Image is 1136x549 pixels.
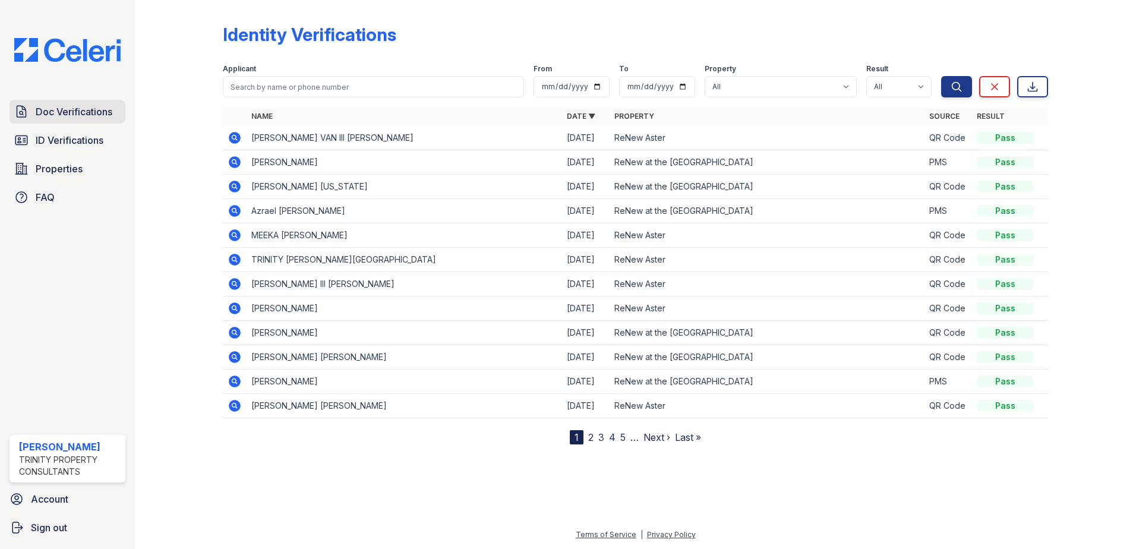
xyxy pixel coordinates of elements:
a: Result [977,112,1005,121]
td: [PERSON_NAME] VAN III [PERSON_NAME] [247,126,562,150]
td: [DATE] [562,296,610,321]
td: [PERSON_NAME] [247,370,562,394]
span: ID Verifications [36,133,103,147]
td: ReNew at the [GEOGRAPHIC_DATA] [610,370,925,394]
label: Property [705,64,736,74]
a: FAQ [10,185,125,209]
td: ReNew Aster [610,223,925,248]
td: [PERSON_NAME] [247,296,562,321]
td: [DATE] [562,175,610,199]
label: Applicant [223,64,256,74]
td: TRINITY [PERSON_NAME][GEOGRAPHIC_DATA] [247,248,562,272]
div: Pass [977,181,1034,193]
div: [PERSON_NAME] [19,440,121,454]
td: [DATE] [562,272,610,296]
label: To [619,64,629,74]
a: Account [5,487,130,511]
td: [PERSON_NAME] III [PERSON_NAME] [247,272,562,296]
td: [DATE] [562,321,610,345]
td: ReNew at the [GEOGRAPHIC_DATA] [610,345,925,370]
a: Doc Verifications [10,100,125,124]
div: Pass [977,205,1034,217]
a: 3 [598,431,604,443]
td: QR Code [924,272,972,296]
td: ReNew Aster [610,272,925,296]
td: ReNew at the [GEOGRAPHIC_DATA] [610,175,925,199]
td: ReNew Aster [610,248,925,272]
td: QR Code [924,126,972,150]
a: 2 [588,431,594,443]
td: QR Code [924,248,972,272]
td: QR Code [924,175,972,199]
td: QR Code [924,296,972,321]
td: [DATE] [562,248,610,272]
td: ReNew at the [GEOGRAPHIC_DATA] [610,199,925,223]
div: Identity Verifications [223,24,396,45]
div: Pass [977,278,1034,290]
td: [DATE] [562,199,610,223]
td: QR Code [924,394,972,418]
span: Doc Verifications [36,105,112,119]
span: Properties [36,162,83,176]
div: Pass [977,302,1034,314]
a: Date ▼ [567,112,595,121]
td: ReNew Aster [610,126,925,150]
td: QR Code [924,345,972,370]
td: [PERSON_NAME] [PERSON_NAME] [247,345,562,370]
td: PMS [924,150,972,175]
td: QR Code [924,321,972,345]
input: Search by name or phone number [223,76,524,97]
span: Sign out [31,520,67,535]
td: [PERSON_NAME] [247,150,562,175]
td: [DATE] [562,223,610,248]
div: Pass [977,254,1034,266]
div: 1 [570,430,583,444]
a: Last » [675,431,701,443]
td: [DATE] [562,345,610,370]
a: Terms of Service [576,530,636,539]
a: 4 [609,431,616,443]
td: [DATE] [562,394,610,418]
a: Source [929,112,960,121]
div: Pass [977,156,1034,168]
a: Name [251,112,273,121]
a: Property [614,112,654,121]
td: ReNew at the [GEOGRAPHIC_DATA] [610,150,925,175]
td: [PERSON_NAME] [247,321,562,345]
td: [DATE] [562,150,610,175]
td: [DATE] [562,370,610,394]
a: Next › [643,431,670,443]
td: PMS [924,370,972,394]
a: 5 [620,431,626,443]
td: ReNew Aster [610,296,925,321]
label: Result [866,64,888,74]
td: ReNew at the [GEOGRAPHIC_DATA] [610,321,925,345]
td: [PERSON_NAME] [PERSON_NAME] [247,394,562,418]
div: Pass [977,327,1034,339]
td: [DATE] [562,126,610,150]
div: Pass [977,229,1034,241]
a: ID Verifications [10,128,125,152]
td: ReNew Aster [610,394,925,418]
td: [PERSON_NAME] [US_STATE] [247,175,562,199]
div: Pass [977,132,1034,144]
span: … [630,430,639,444]
div: Pass [977,351,1034,363]
td: QR Code [924,223,972,248]
div: | [640,530,643,539]
span: Account [31,492,68,506]
td: PMS [924,199,972,223]
label: From [534,64,552,74]
a: Sign out [5,516,130,539]
div: Pass [977,376,1034,387]
td: Azrael [PERSON_NAME] [247,199,562,223]
td: MEEKA [PERSON_NAME] [247,223,562,248]
img: CE_Logo_Blue-a8612792a0a2168367f1c8372b55b34899dd931a85d93a1a3d3e32e68fde9ad4.png [5,38,130,62]
a: Properties [10,157,125,181]
div: Pass [977,400,1034,412]
a: Privacy Policy [647,530,696,539]
span: FAQ [36,190,55,204]
div: Trinity Property Consultants [19,454,121,478]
